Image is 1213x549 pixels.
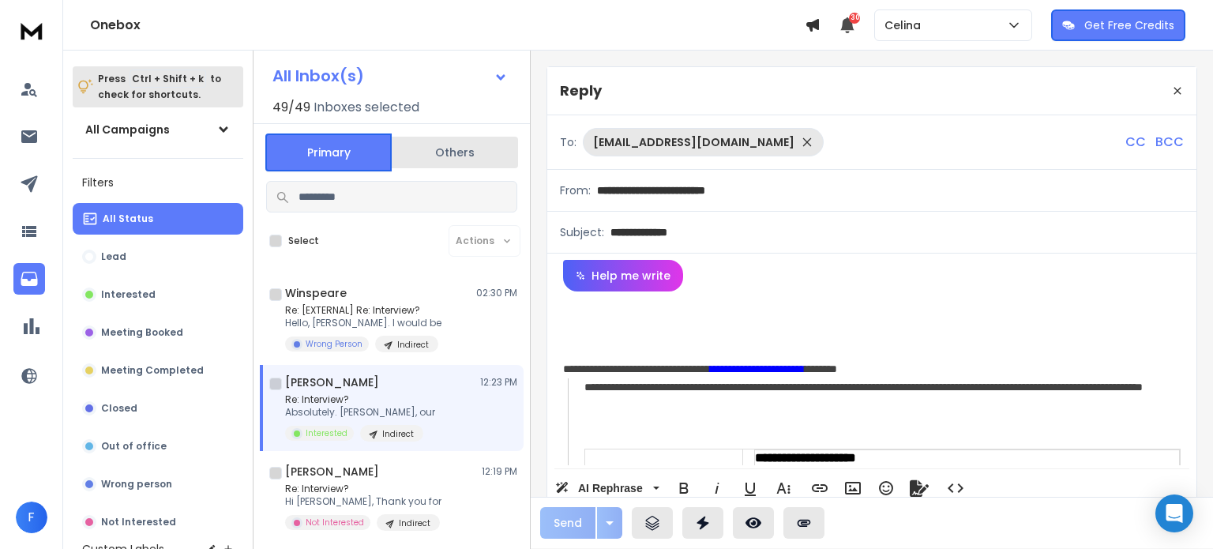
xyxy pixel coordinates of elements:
img: logo [16,16,47,45]
p: Reply [560,80,602,102]
button: Out of office [73,431,243,462]
button: Get Free Credits [1051,9,1185,41]
p: Interested [101,288,156,301]
p: 02:30 PM [476,287,517,299]
p: Meeting Completed [101,364,204,377]
button: All Inbox(s) [260,60,520,92]
button: Italic (Ctrl+I) [702,472,732,504]
p: 12:19 PM [482,465,517,478]
button: F [16,502,47,533]
p: Hi [PERSON_NAME], Thank you for [285,495,441,508]
p: Re: [EXTERNAL] Re: Interview? [285,304,441,317]
button: Others [392,135,518,170]
p: Hello, [PERSON_NAME]. I would be [285,317,441,329]
p: BCC [1155,133,1184,152]
button: All Campaigns [73,114,243,145]
button: Meeting Booked [73,317,243,348]
p: From: [560,182,591,198]
p: Celina [884,17,927,33]
p: Subject: [560,224,604,240]
h3: Inboxes selected [314,98,419,117]
h1: [PERSON_NAME] [285,464,379,479]
p: Indirect [397,339,429,351]
button: Closed [73,393,243,424]
button: Insert Link (Ctrl+K) [805,472,835,504]
p: Wrong person [101,478,172,491]
p: Get Free Credits [1084,17,1174,33]
button: Meeting Completed [73,355,243,386]
p: CC [1125,133,1146,152]
button: Insert Image (Ctrl+P) [838,472,868,504]
button: Not Interested [73,506,243,538]
button: Help me write [563,260,683,291]
div: Open Intercom Messenger [1155,494,1193,532]
span: 30 [849,13,860,24]
h1: All Campaigns [85,122,170,137]
p: [EMAIL_ADDRESS][DOMAIN_NAME] [593,134,794,150]
p: Re: Interview? [285,393,435,406]
span: Ctrl + Shift + k [130,70,206,88]
p: Not Interested [101,516,176,528]
p: Lead [101,250,126,263]
button: Interested [73,279,243,310]
button: All Status [73,203,243,235]
button: Lead [73,241,243,273]
label: Select [288,235,319,247]
button: Underline (Ctrl+U) [735,472,765,504]
p: Re: Interview? [285,483,441,495]
p: Indirect [382,428,414,440]
h3: Filters [73,171,243,194]
p: 12:23 PM [480,376,517,389]
p: Closed [101,402,137,415]
p: Absolutely. [PERSON_NAME], our [285,406,435,419]
h1: [PERSON_NAME] [285,374,379,390]
h1: Winspeare [285,285,347,301]
button: More Text [768,472,798,504]
button: Primary [265,133,392,171]
p: All Status [103,212,153,225]
span: 49 / 49 [272,98,310,117]
button: AI Rephrase [552,472,663,504]
p: Meeting Booked [101,326,183,339]
h1: Onebox [90,16,805,35]
button: Emoticons [871,472,901,504]
h1: All Inbox(s) [272,68,364,84]
button: Code View [941,472,971,504]
p: Out of office [101,440,167,453]
p: Not Interested [306,517,364,528]
p: Wrong Person [306,338,362,350]
button: Signature [904,472,934,504]
p: Press to check for shortcuts. [98,71,221,103]
button: Wrong person [73,468,243,500]
p: Interested [306,427,347,439]
p: To: [560,134,576,150]
button: Bold (Ctrl+B) [669,472,699,504]
p: Indirect [399,517,430,529]
span: AI Rephrase [575,482,646,495]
